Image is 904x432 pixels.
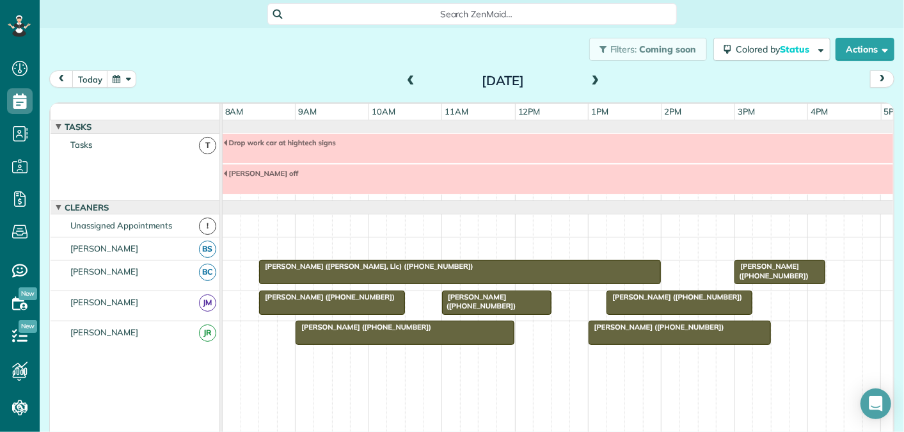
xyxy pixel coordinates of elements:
span: 4pm [808,106,830,116]
span: 9am [296,106,319,116]
span: [PERSON_NAME] [68,266,141,276]
span: Unassigned Appointments [68,220,175,230]
button: prev [49,70,74,88]
span: 1pm [589,106,611,116]
span: Drop work car at hightech signs [223,138,337,147]
span: Cleaners [62,202,111,212]
span: [PERSON_NAME] off [223,169,299,178]
span: [PERSON_NAME] [68,243,141,253]
span: JR [199,324,216,342]
span: T [199,137,216,154]
span: [PERSON_NAME] [68,327,141,337]
span: [PERSON_NAME] [68,297,141,307]
button: Colored byStatus [713,38,830,61]
span: ! [199,218,216,235]
span: Colored by [736,44,814,55]
span: 2pm [662,106,685,116]
span: BC [199,264,216,281]
div: Open Intercom Messenger [860,388,891,419]
span: 10am [369,106,398,116]
span: [PERSON_NAME] ([PHONE_NUMBER]) [606,292,743,301]
span: [PERSON_NAME] ([PHONE_NUMBER]) [295,323,432,332]
span: Filters: [610,44,637,55]
span: [PERSON_NAME] ([PERSON_NAME], Llc) ([PHONE_NUMBER]) [258,262,474,271]
span: [PERSON_NAME] ([PHONE_NUMBER]) [588,323,725,332]
span: [PERSON_NAME] ([PHONE_NUMBER]) [441,292,516,310]
span: 5pm [882,106,904,116]
span: Status [780,44,811,55]
span: New [19,320,37,333]
span: 12pm [516,106,543,116]
span: 8am [223,106,246,116]
span: 3pm [735,106,757,116]
span: Tasks [62,122,94,132]
h2: [DATE] [423,74,583,88]
span: BS [199,241,216,258]
span: JM [199,294,216,312]
span: Tasks [68,140,95,150]
span: [PERSON_NAME] ([PHONE_NUMBER]) [258,292,395,301]
span: 11am [442,106,471,116]
span: Coming soon [639,44,697,55]
button: today [72,70,108,88]
button: Actions [836,38,894,61]
span: New [19,287,37,300]
span: [PERSON_NAME] ([PHONE_NUMBER]) [734,262,809,280]
button: next [870,70,894,88]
